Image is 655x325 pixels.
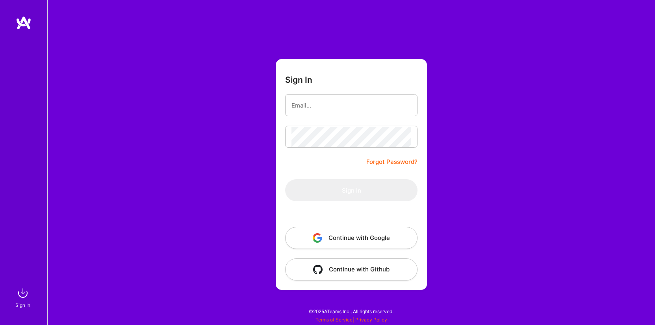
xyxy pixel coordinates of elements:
[315,317,387,323] span: |
[17,285,31,309] a: sign inSign In
[291,95,411,115] input: Email...
[16,16,32,30] img: logo
[47,301,655,321] div: © 2025 ATeams Inc., All rights reserved.
[285,258,417,280] button: Continue with Github
[355,317,387,323] a: Privacy Policy
[313,265,323,274] img: icon
[313,233,322,243] img: icon
[285,75,312,85] h3: Sign In
[15,301,30,309] div: Sign In
[285,227,417,249] button: Continue with Google
[366,157,417,167] a: Forgot Password?
[315,317,353,323] a: Terms of Service
[15,285,31,301] img: sign in
[285,179,417,201] button: Sign In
